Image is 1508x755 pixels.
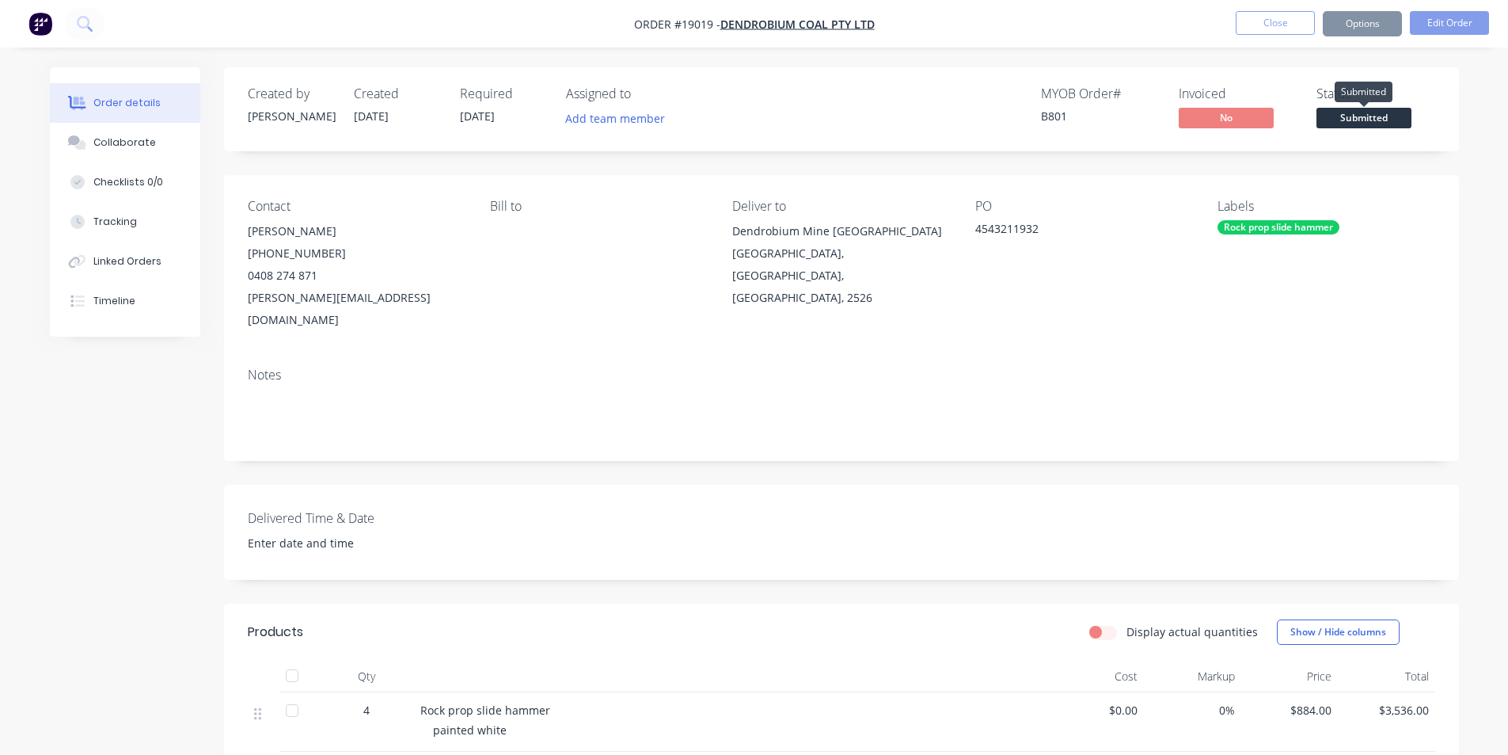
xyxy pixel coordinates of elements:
[732,220,949,309] div: Dendrobium Mine [GEOGRAPHIC_DATA][GEOGRAPHIC_DATA], [GEOGRAPHIC_DATA], [GEOGRAPHIC_DATA], 2526
[1179,108,1274,128] span: No
[460,86,547,101] div: Required
[248,368,1435,383] div: Notes
[93,175,163,189] div: Checklists 0/0
[732,220,949,242] div: Dendrobium Mine [GEOGRAPHIC_DATA]
[1054,702,1138,719] span: $0.00
[248,265,465,287] div: 0408 274 871
[1323,11,1402,36] button: Options
[1236,11,1315,35] button: Close
[1344,702,1429,719] span: $3,536.00
[50,242,200,281] button: Linked Orders
[720,17,875,32] a: Dendrobium Coal Pty Ltd
[237,532,434,555] input: Enter date and time
[566,86,724,101] div: Assigned to
[1316,108,1411,132] button: Submitted
[975,220,1173,242] div: 4543211932
[1041,86,1160,101] div: MYOB Order #
[1248,702,1332,719] span: $884.00
[1179,86,1297,101] div: Invoiced
[93,96,161,110] div: Order details
[556,108,673,129] button: Add team member
[732,242,949,309] div: [GEOGRAPHIC_DATA], [GEOGRAPHIC_DATA], [GEOGRAPHIC_DATA], 2526
[634,17,720,32] span: Order #19019 -
[248,220,465,242] div: [PERSON_NAME]
[975,199,1192,214] div: PO
[354,86,441,101] div: Created
[433,723,507,738] span: painted white
[1410,11,1489,35] button: Edit Order
[460,109,495,124] span: [DATE]
[93,254,161,269] div: Linked Orders
[566,108,674,129] button: Add team member
[1277,620,1400,645] button: Show / Hide columns
[1144,661,1241,692] div: Markup
[248,287,465,331] div: [PERSON_NAME][EMAIL_ADDRESS][DOMAIN_NAME]
[248,242,465,265] div: [PHONE_NUMBER]
[248,623,303,642] div: Products
[420,703,550,718] span: Rock prop slide hammer
[50,281,200,321] button: Timeline
[93,215,137,229] div: Tracking
[1217,220,1339,235] div: Rock prop slide hammer
[50,202,200,242] button: Tracking
[93,135,156,150] div: Collaborate
[1217,199,1434,214] div: Labels
[50,123,200,162] button: Collaborate
[354,109,389,124] span: [DATE]
[1241,661,1339,692] div: Price
[50,83,200,123] button: Order details
[1150,702,1235,719] span: 0%
[1047,661,1145,692] div: Cost
[1316,86,1435,101] div: Status
[248,108,335,124] div: [PERSON_NAME]
[490,199,707,214] div: Bill to
[1338,661,1435,692] div: Total
[50,162,200,202] button: Checklists 0/0
[248,509,446,528] label: Delivered Time & Date
[1335,82,1392,102] div: Submitted
[732,199,949,214] div: Deliver to
[93,294,135,308] div: Timeline
[1041,108,1160,124] div: B801
[1126,623,1258,640] label: Display actual quantities
[248,199,465,214] div: Contact
[248,86,335,101] div: Created by
[28,12,52,36] img: Factory
[1316,108,1411,128] span: Submitted
[363,702,370,719] span: 4
[248,220,465,331] div: [PERSON_NAME][PHONE_NUMBER]0408 274 871[PERSON_NAME][EMAIL_ADDRESS][DOMAIN_NAME]
[319,661,414,692] div: Qty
